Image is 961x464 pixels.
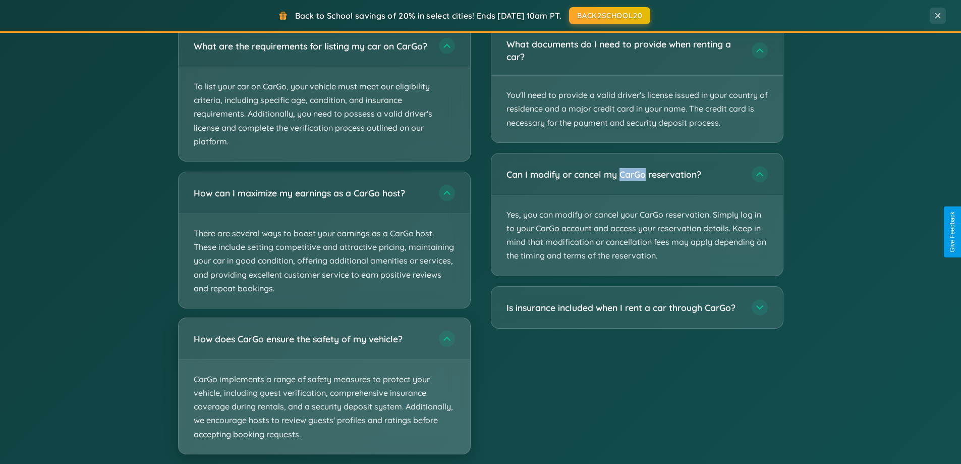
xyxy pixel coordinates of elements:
h3: What are the requirements for listing my car on CarGo? [194,40,429,53]
div: Give Feedback [949,212,956,252]
h3: How can I maximize my earnings as a CarGo host? [194,187,429,199]
button: BACK2SCHOOL20 [569,7,650,24]
p: To list your car on CarGo, your vehicle must meet our eligibility criteria, including specific ag... [179,67,470,161]
h3: Can I modify or cancel my CarGo reservation? [506,168,742,181]
h3: What documents do I need to provide when renting a car? [506,38,742,63]
span: Back to School savings of 20% in select cities! Ends [DATE] 10am PT. [295,11,561,21]
p: There are several ways to boost your earnings as a CarGo host. These include setting competitive ... [179,214,470,308]
h3: How does CarGo ensure the safety of my vehicle? [194,333,429,345]
p: CarGo implements a range of safety measures to protect your vehicle, including guest verification... [179,360,470,454]
h3: Is insurance included when I rent a car through CarGo? [506,301,742,314]
p: Yes, you can modify or cancel your CarGo reservation. Simply log in to your CarGo account and acc... [491,195,783,276]
p: You'll need to provide a valid driver's license issued in your country of residence and a major c... [491,76,783,142]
